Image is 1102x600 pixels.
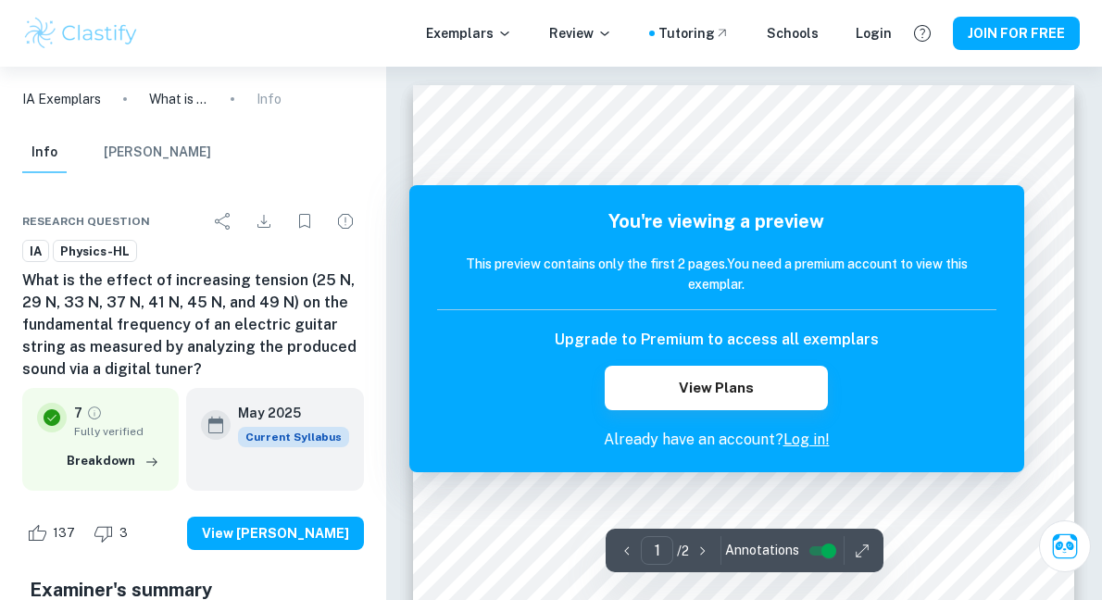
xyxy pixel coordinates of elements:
[62,447,164,475] button: Breakdown
[437,429,996,451] p: Already have an account?
[149,89,208,109] p: What is the effect of increasing tension (25 N, 29 N, 33 N, 37 N, 41 N, 45 N, and 49 N) on the fu...
[22,213,150,230] span: Research question
[23,243,48,261] span: IA
[437,207,996,235] h5: You're viewing a preview
[549,23,612,44] p: Review
[677,541,689,561] p: / 2
[238,427,349,447] span: Current Syllabus
[1039,520,1091,572] button: Ask Clai
[426,23,512,44] p: Exemplars
[22,240,49,263] a: IA
[555,329,879,351] h6: Upgrade to Premium to access all exemplars
[89,519,138,548] div: Dislike
[605,366,829,410] button: View Plans
[783,431,830,448] a: Log in!
[286,203,323,240] div: Bookmark
[658,23,730,44] a: Tutoring
[327,203,364,240] div: Report issue
[43,524,85,543] span: 137
[907,18,938,49] button: Help and Feedback
[22,15,140,52] img: Clastify logo
[205,203,242,240] div: Share
[74,403,82,423] p: 7
[257,89,282,109] p: Info
[22,89,101,109] a: IA Exemplars
[109,524,138,543] span: 3
[238,403,334,423] h6: May 2025
[104,132,211,173] button: [PERSON_NAME]
[54,243,136,261] span: Physics-HL
[238,427,349,447] div: This exemplar is based on the current syllabus. Feel free to refer to it for inspiration/ideas wh...
[856,23,892,44] a: Login
[86,405,103,421] a: Grade fully verified
[953,17,1080,50] button: JOIN FOR FREE
[22,269,364,381] h6: What is the effect of increasing tension (25 N, 29 N, 33 N, 37 N, 41 N, 45 N, and 49 N) on the fu...
[245,203,282,240] div: Download
[767,23,819,44] a: Schools
[22,519,85,548] div: Like
[725,541,799,560] span: Annotations
[187,517,364,550] button: View [PERSON_NAME]
[22,132,67,173] button: Info
[437,254,996,294] h6: This preview contains only the first 2 pages. You need a premium account to view this exemplar.
[74,423,164,440] span: Fully verified
[53,240,137,263] a: Physics-HL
